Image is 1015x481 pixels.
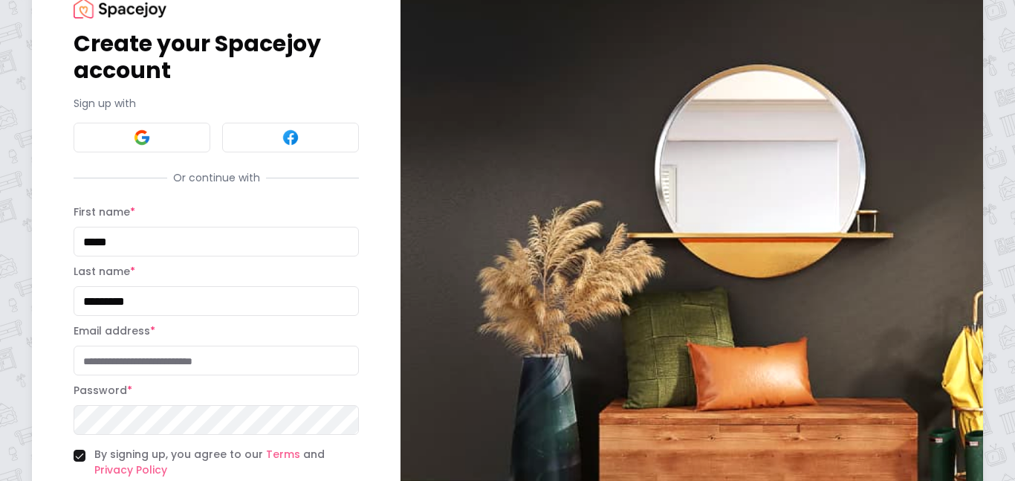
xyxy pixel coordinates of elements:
label: Password [74,383,132,398]
p: Sign up with [74,96,359,111]
label: By signing up, you agree to our and [94,447,359,478]
h1: Create your Spacejoy account [74,30,359,84]
a: Terms [266,447,300,462]
a: Privacy Policy [94,462,167,477]
img: Facebook signin [282,129,299,146]
label: First name [74,204,135,219]
label: Last name [74,264,135,279]
img: Google signin [133,129,151,146]
span: Or continue with [167,170,266,185]
label: Email address [74,323,155,338]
